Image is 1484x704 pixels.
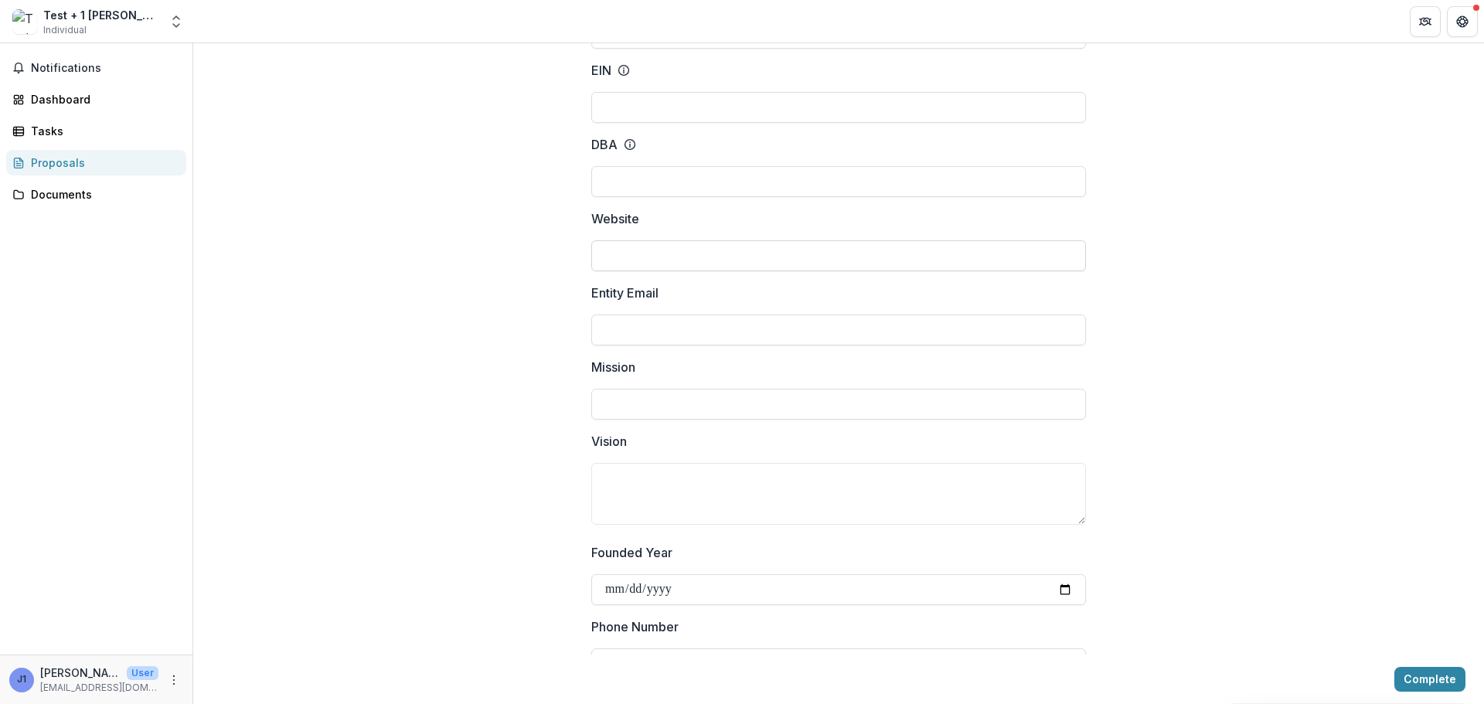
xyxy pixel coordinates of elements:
div: Tasks [31,123,174,139]
p: Entity Email [591,284,659,302]
button: Open entity switcher [165,6,187,37]
div: Test + 1 [PERSON_NAME] [43,7,159,23]
button: Partners [1410,6,1441,37]
p: Phone Number [591,617,679,636]
span: Notifications [31,62,180,75]
img: Test + 1 John Howe [12,9,37,34]
a: Dashboard [6,87,186,112]
p: DBA [591,135,618,154]
div: Proposals [31,155,174,171]
div: John Howe + 1 [17,675,26,685]
p: [EMAIL_ADDRESS][DOMAIN_NAME] [40,681,158,695]
p: Founded Year [591,543,672,562]
button: Notifications [6,56,186,80]
button: More [165,671,183,689]
p: EIN [591,61,611,80]
a: Tasks [6,118,186,144]
p: User [127,666,158,680]
div: Dashboard [31,91,174,107]
p: Website [591,209,639,228]
a: Documents [6,182,186,207]
p: Mission [591,358,635,376]
div: Documents [31,186,174,202]
p: Vision [591,432,627,451]
span: Individual [43,23,87,37]
a: Proposals [6,150,186,175]
p: [PERSON_NAME] + 1 [40,665,121,681]
button: Complete [1394,667,1465,692]
button: Get Help [1447,6,1478,37]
